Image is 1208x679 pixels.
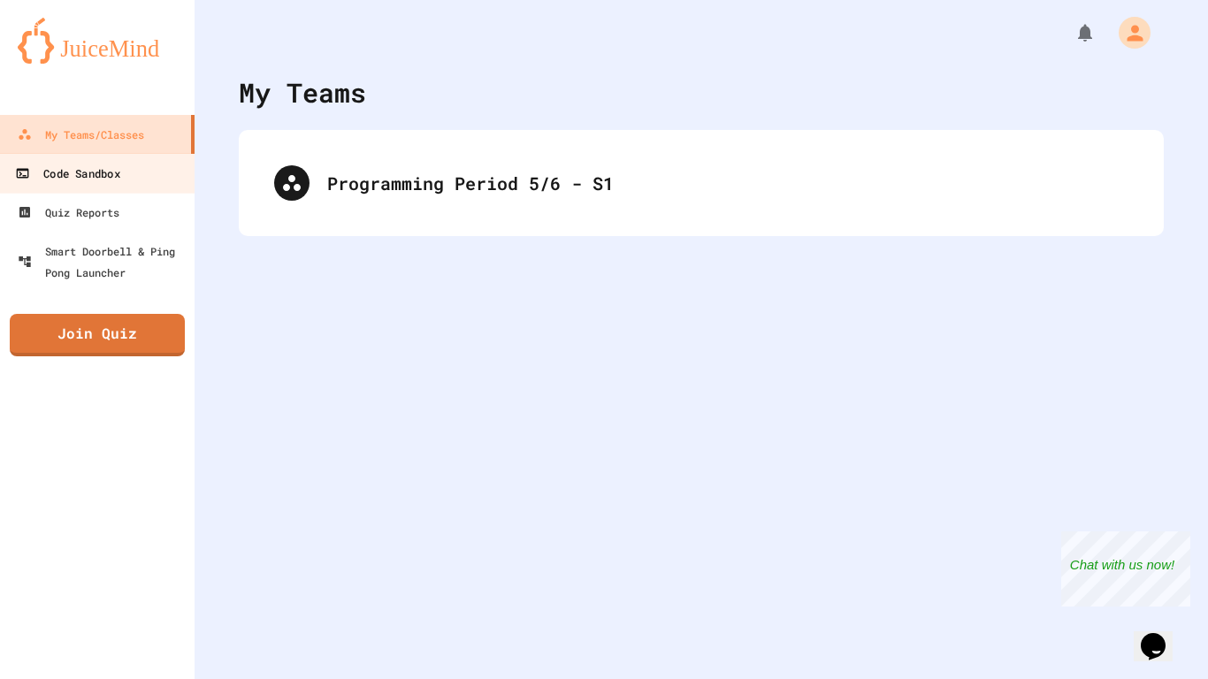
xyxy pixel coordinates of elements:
div: My Teams [239,72,366,112]
div: My Teams/Classes [18,124,144,145]
div: Code Sandbox [15,163,119,185]
iframe: chat widget [1134,608,1190,661]
iframe: chat widget [1061,531,1190,607]
img: logo-orange.svg [18,18,177,64]
a: Join Quiz [10,314,185,356]
div: Programming Period 5/6 - S1 [327,170,1128,196]
div: Smart Doorbell & Ping Pong Launcher [18,240,187,283]
div: Quiz Reports [18,202,119,223]
div: My Account [1100,12,1155,53]
div: Programming Period 5/6 - S1 [256,148,1146,218]
div: My Notifications [1042,18,1100,48]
